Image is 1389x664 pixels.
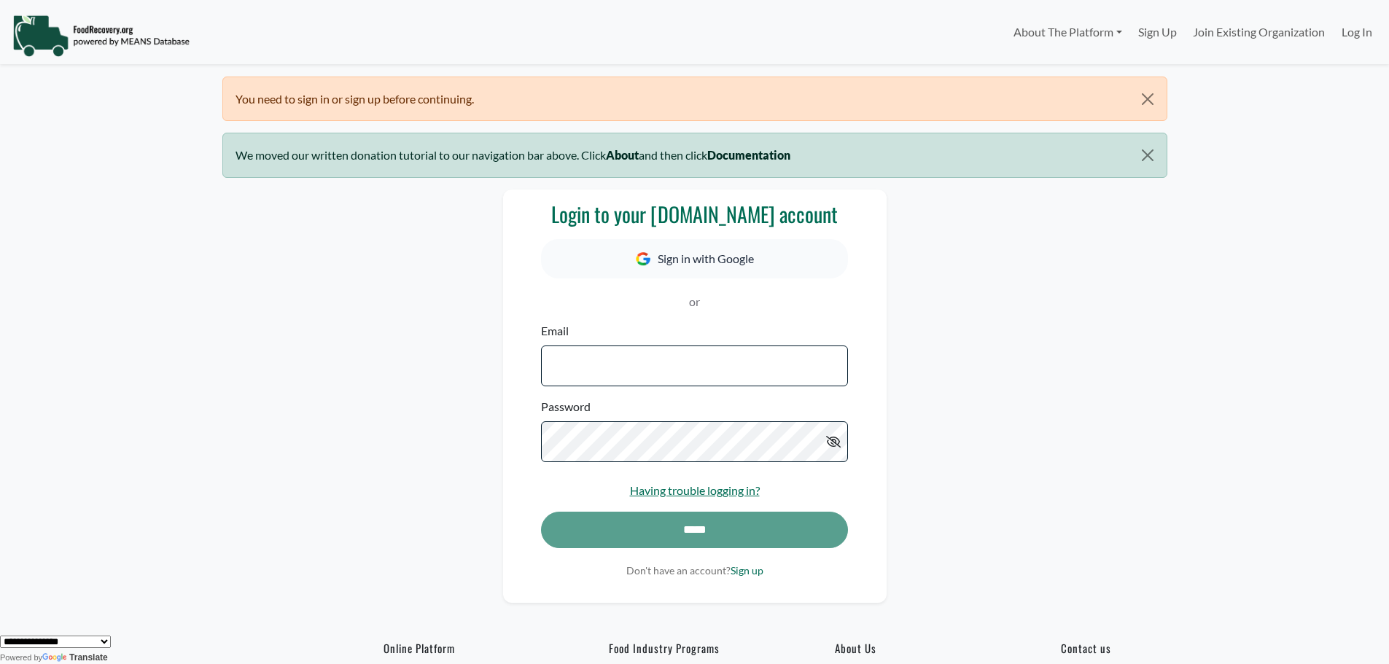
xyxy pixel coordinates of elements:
a: Sign Up [1130,17,1185,47]
label: Email [541,322,569,340]
a: Log In [1334,17,1380,47]
button: Sign in with Google [541,239,847,278]
h3: Login to your [DOMAIN_NAME] account [541,202,847,227]
button: Close [1129,77,1166,121]
button: Close [1129,133,1166,177]
b: Documentation [707,148,790,162]
a: About The Platform [1005,17,1129,47]
p: or [541,293,847,310]
div: You need to sign in or sign up before continuing. [222,77,1167,121]
img: Google Translate [42,653,69,663]
a: Sign up [731,564,763,577]
img: NavigationLogo_FoodRecovery-91c16205cd0af1ed486a0f1a7774a6544ea792ac00100771e7dd3ec7c0e58e41.png [12,14,190,58]
b: About [606,148,639,162]
label: Password [541,398,591,415]
a: Having trouble logging in? [630,483,760,497]
img: Google Icon [636,252,650,266]
div: We moved our written donation tutorial to our navigation bar above. Click and then click [222,133,1167,177]
p: Don't have an account? [541,563,847,578]
a: Translate [42,652,108,663]
a: Join Existing Organization [1185,17,1333,47]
